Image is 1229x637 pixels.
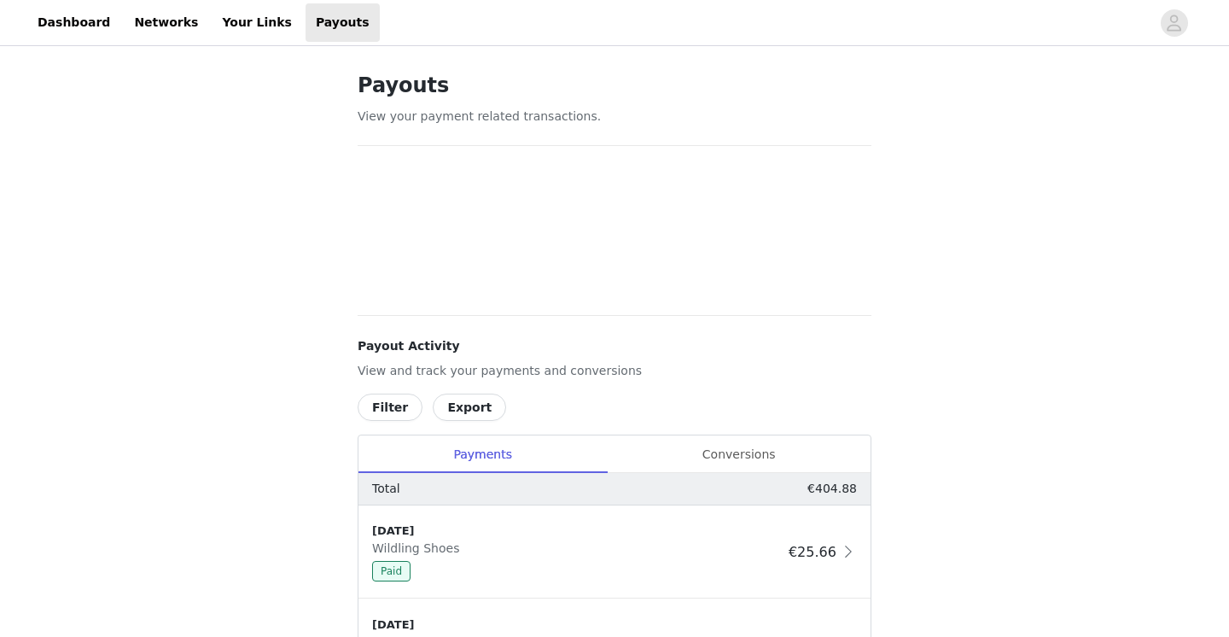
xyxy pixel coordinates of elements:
[306,3,380,42] a: Payouts
[358,435,607,474] div: Payments
[607,435,871,474] div: Conversions
[372,561,411,581] span: Paid
[789,544,836,560] span: €25.66
[358,337,871,355] h4: Payout Activity
[358,506,871,599] div: clickable-list-item
[372,480,400,498] p: Total
[358,108,871,126] p: View your payment related transactions.
[807,480,857,498] p: €404.88
[372,541,466,555] span: Wildling Shoes
[358,394,422,421] button: Filter
[372,523,782,540] div: [DATE]
[124,3,208,42] a: Networks
[433,394,506,421] button: Export
[1166,9,1182,37] div: avatar
[212,3,302,42] a: Your Links
[372,617,782,634] div: [DATE]
[358,362,871,380] p: View and track your payments and conversions
[358,70,871,101] h1: Payouts
[27,3,120,42] a: Dashboard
